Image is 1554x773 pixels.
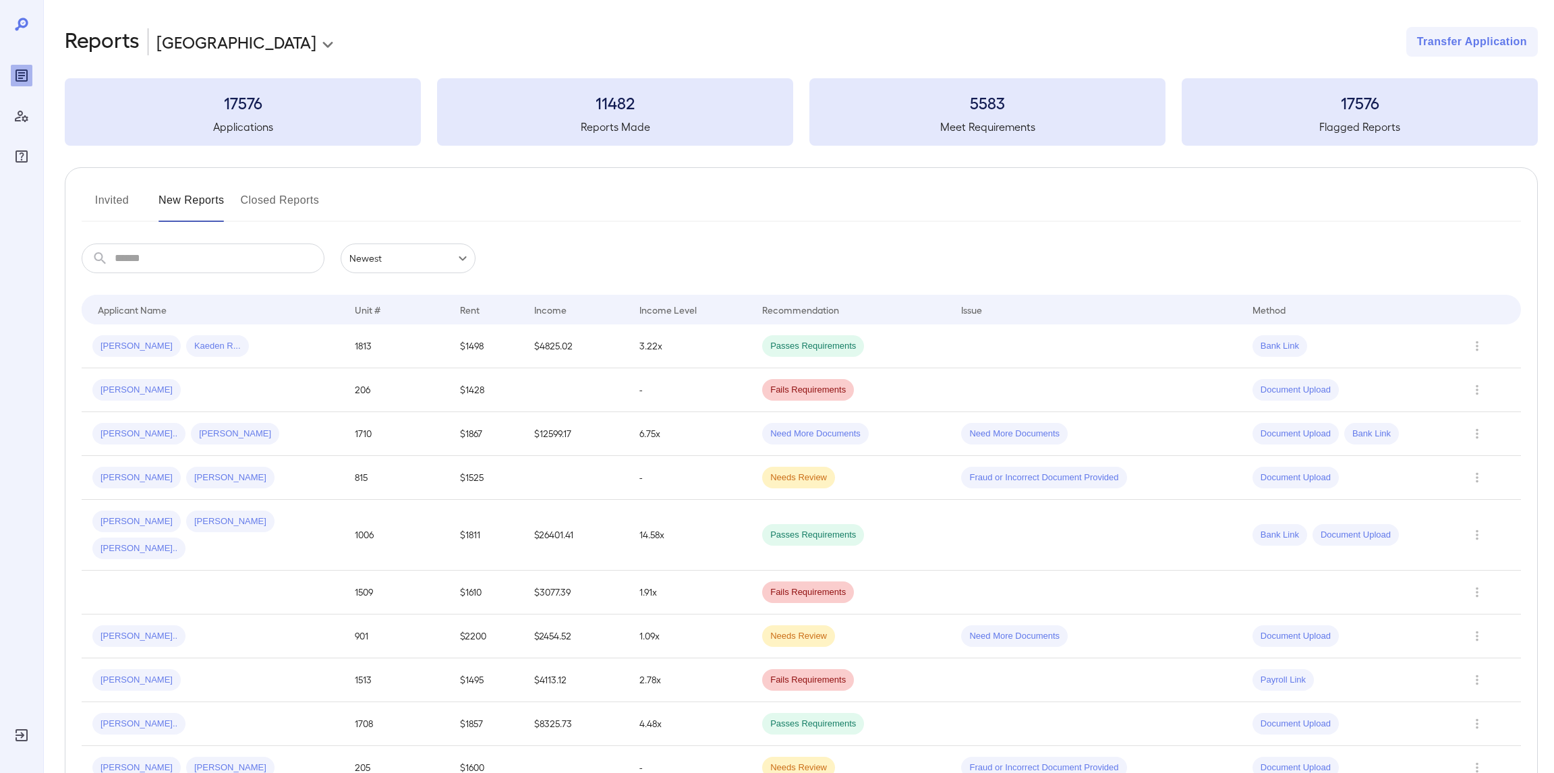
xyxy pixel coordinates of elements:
[92,718,185,731] span: [PERSON_NAME]..
[1466,467,1488,488] button: Row Actions
[449,456,524,500] td: $1525
[523,412,629,456] td: $12599.17
[1253,384,1339,397] span: Document Upload
[523,500,629,571] td: $26401.41
[186,340,249,353] span: Kaeden R...
[344,412,449,456] td: 1710
[762,302,839,318] div: Recommendation
[762,529,864,542] span: Passes Requirements
[523,702,629,746] td: $8325.73
[344,571,449,614] td: 1509
[762,340,864,353] span: Passes Requirements
[449,324,524,368] td: $1498
[762,630,835,643] span: Needs Review
[762,384,854,397] span: Fails Requirements
[1253,428,1339,440] span: Document Upload
[344,702,449,746] td: 1708
[523,324,629,368] td: $4825.02
[92,542,185,555] span: [PERSON_NAME]..
[1466,581,1488,603] button: Row Actions
[523,614,629,658] td: $2454.52
[344,368,449,412] td: 206
[639,302,697,318] div: Income Level
[762,586,854,599] span: Fails Requirements
[1466,713,1488,735] button: Row Actions
[762,718,864,731] span: Passes Requirements
[1253,529,1307,542] span: Bank Link
[11,105,32,127] div: Manage Users
[1253,302,1286,318] div: Method
[449,658,524,702] td: $1495
[449,571,524,614] td: $1610
[92,515,181,528] span: [PERSON_NAME]
[809,92,1165,113] h3: 5583
[11,724,32,746] div: Log Out
[159,190,225,222] button: New Reports
[762,674,854,687] span: Fails Requirements
[1466,423,1488,445] button: Row Actions
[534,302,567,318] div: Income
[809,119,1165,135] h5: Meet Requirements
[449,614,524,658] td: $2200
[449,412,524,456] td: $1867
[437,119,793,135] h5: Reports Made
[92,384,181,397] span: [PERSON_NAME]
[762,471,835,484] span: Needs Review
[629,658,751,702] td: 2.78x
[65,119,421,135] h5: Applications
[961,471,1126,484] span: Fraud or Incorrect Document Provided
[1466,335,1488,357] button: Row Actions
[449,500,524,571] td: $1811
[629,702,751,746] td: 4.48x
[762,428,869,440] span: Need More Documents
[186,471,275,484] span: [PERSON_NAME]
[186,515,275,528] span: [PERSON_NAME]
[1466,524,1488,546] button: Row Actions
[241,190,320,222] button: Closed Reports
[1406,27,1538,57] button: Transfer Application
[961,302,983,318] div: Issue
[629,614,751,658] td: 1.09x
[11,146,32,167] div: FAQ
[523,571,629,614] td: $3077.39
[191,428,279,440] span: [PERSON_NAME]
[344,658,449,702] td: 1513
[82,190,142,222] button: Invited
[344,324,449,368] td: 1813
[98,302,167,318] div: Applicant Name
[92,674,181,687] span: [PERSON_NAME]
[629,412,751,456] td: 6.75x
[92,340,181,353] span: [PERSON_NAME]
[523,658,629,702] td: $4113.12
[1182,119,1538,135] h5: Flagged Reports
[156,31,316,53] p: [GEOGRAPHIC_DATA]
[65,78,1538,146] summary: 17576Applications11482Reports Made5583Meet Requirements17576Flagged Reports
[449,368,524,412] td: $1428
[1466,669,1488,691] button: Row Actions
[344,614,449,658] td: 901
[629,456,751,500] td: -
[437,92,793,113] h3: 11482
[92,471,181,484] span: [PERSON_NAME]
[344,456,449,500] td: 815
[629,324,751,368] td: 3.22x
[1253,674,1314,687] span: Payroll Link
[65,92,421,113] h3: 17576
[1466,625,1488,647] button: Row Actions
[629,368,751,412] td: -
[341,244,476,273] div: Newest
[344,500,449,571] td: 1006
[355,302,380,318] div: Unit #
[460,302,482,318] div: Rent
[1253,340,1307,353] span: Bank Link
[11,65,32,86] div: Reports
[1253,471,1339,484] span: Document Upload
[449,702,524,746] td: $1857
[629,500,751,571] td: 14.58x
[1182,92,1538,113] h3: 17576
[961,630,1068,643] span: Need More Documents
[1253,718,1339,731] span: Document Upload
[961,428,1068,440] span: Need More Documents
[65,27,140,57] h2: Reports
[1253,630,1339,643] span: Document Upload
